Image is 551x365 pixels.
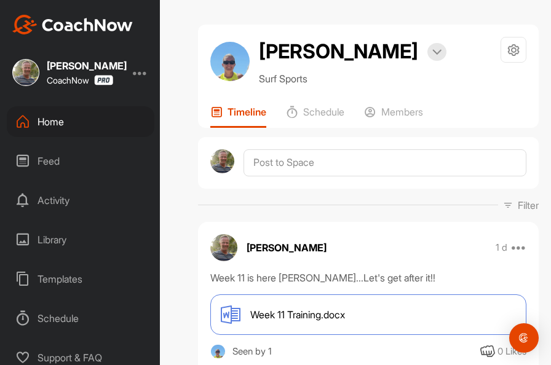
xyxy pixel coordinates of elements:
[509,323,539,353] div: Open Intercom Messenger
[12,15,133,34] img: CoachNow
[303,106,344,118] p: Schedule
[247,240,327,255] p: [PERSON_NAME]
[7,224,154,255] div: Library
[210,344,226,359] img: square_20d1310207025b2e2540f6e1e8222f88.jpg
[228,106,266,118] p: Timeline
[381,106,423,118] p: Members
[496,241,507,254] p: 1 d
[7,146,154,176] div: Feed
[47,61,127,71] div: [PERSON_NAME]
[210,149,234,173] img: avatar
[210,42,250,81] img: avatar
[7,185,154,216] div: Activity
[497,345,526,359] div: 0 Likes
[432,49,442,55] img: arrow-down
[259,71,446,86] p: Surf Sports
[518,198,539,213] p: Filter
[7,303,154,334] div: Schedule
[47,75,113,85] div: CoachNow
[12,59,39,86] img: square_08d02823f85c4e8176475d2118156ab1.jpg
[7,106,154,137] div: Home
[232,344,272,359] div: Seen by 1
[7,264,154,294] div: Templates
[210,294,526,335] a: Week 11 Training.docx
[259,37,418,66] h2: [PERSON_NAME]
[210,234,237,261] img: avatar
[250,307,345,322] span: Week 11 Training.docx
[94,75,113,85] img: CoachNow Pro
[210,270,526,285] div: Week 11 is here [PERSON_NAME]...Let's get after it!!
